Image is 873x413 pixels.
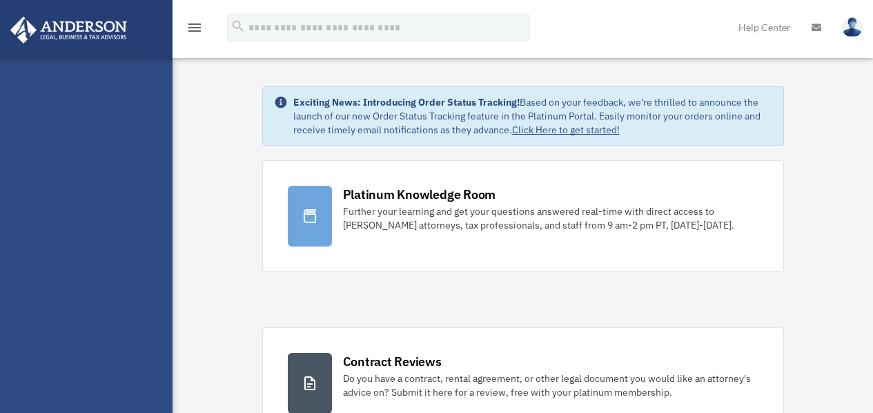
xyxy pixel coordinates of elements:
img: User Pic [842,17,863,37]
img: Anderson Advisors Platinum Portal [6,17,131,44]
div: Platinum Knowledge Room [343,186,496,203]
a: Click Here to get started! [512,124,620,136]
strong: Exciting News: Introducing Order Status Tracking! [293,96,520,108]
a: Platinum Knowledge Room Further your learning and get your questions answered real-time with dire... [262,160,784,272]
i: menu [186,19,203,36]
div: Further your learning and get your questions answered real-time with direct access to [PERSON_NAM... [343,204,758,232]
a: menu [186,24,203,36]
div: Based on your feedback, we're thrilled to announce the launch of our new Order Status Tracking fe... [293,95,772,137]
div: Contract Reviews [343,353,442,370]
div: Do you have a contract, rental agreement, or other legal document you would like an attorney's ad... [343,372,758,399]
i: search [230,19,246,34]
